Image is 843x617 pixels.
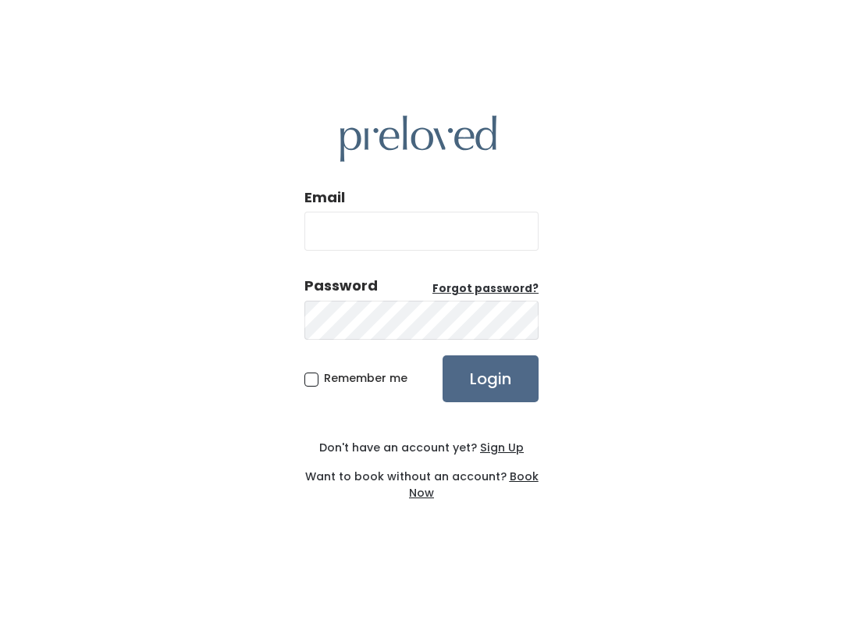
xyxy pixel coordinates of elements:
[304,187,345,208] label: Email
[340,116,496,162] img: preloved logo
[324,370,407,386] span: Remember me
[432,281,539,297] a: Forgot password?
[304,276,378,296] div: Password
[432,281,539,296] u: Forgot password?
[304,456,539,501] div: Want to book without an account?
[443,355,539,402] input: Login
[409,469,539,501] a: Book Now
[304,440,539,456] div: Don't have an account yet?
[477,440,524,455] a: Sign Up
[480,440,524,455] u: Sign Up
